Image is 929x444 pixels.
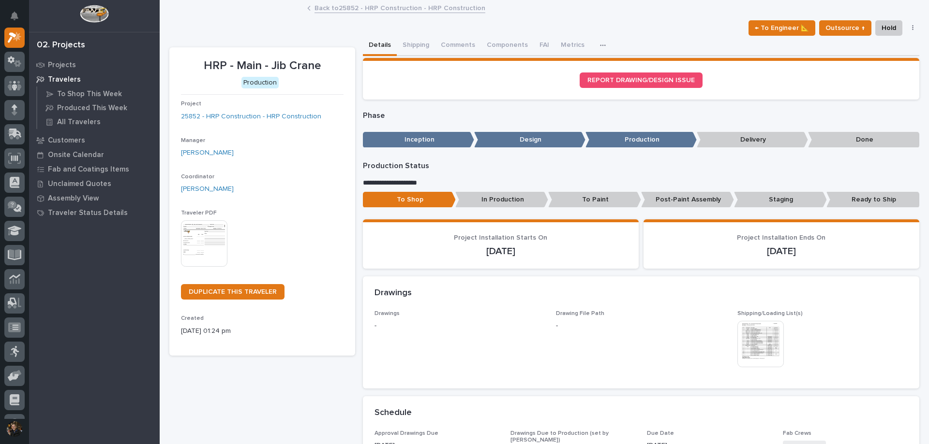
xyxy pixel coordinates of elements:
[48,165,129,174] p: Fab and Coatings Items
[587,77,695,84] span: REPORT DRAWING/DESIGN ISSUE
[580,72,703,88] a: REPORT DRAWING/DESIGN ISSUE
[755,22,809,34] span: ← To Engineer 📐
[80,5,108,23] img: Workspace Logo
[181,148,234,158] a: [PERSON_NAME]
[48,194,99,203] p: Assembly View
[48,136,85,145] p: Customers
[375,311,400,316] span: Drawings
[474,132,585,148] p: Design
[189,288,277,295] span: DUPLICATE THIS TRAVELER
[29,191,160,205] a: Assembly View
[12,12,25,27] div: Notifications
[585,132,697,148] p: Production
[181,326,344,336] p: [DATE] 01:24 pm
[181,174,214,180] span: Coordinator
[363,132,474,148] p: Inception
[29,133,160,147] a: Customers
[57,90,122,99] p: To Shop This Week
[29,72,160,86] a: Travelers
[455,192,548,208] p: In Production
[737,234,825,241] span: Project Installation Ends On
[548,192,641,208] p: To Paint
[363,161,920,171] p: Production Status
[315,2,485,13] a: Back to25852 - HRP Construction - HRP Construction
[57,118,101,127] p: All Travelers
[783,430,811,436] span: Fab Crews
[48,75,81,84] p: Travelers
[241,77,279,89] div: Production
[375,408,412,418] h2: Schedule
[48,209,128,217] p: Traveler Status Details
[435,36,481,56] button: Comments
[556,321,558,331] p: -
[181,59,344,73] p: HRP - Main - Jib Crane
[57,104,127,113] p: Produced This Week
[749,20,815,36] button: ← To Engineer 📐
[29,147,160,162] a: Onsite Calendar
[825,22,865,34] span: Outsource ↑
[4,419,25,439] button: users-avatar
[734,192,827,208] p: Staging
[375,245,627,257] p: [DATE]
[375,288,412,299] h2: Drawings
[363,111,920,120] p: Phase
[641,192,734,208] p: Post-Paint Assembly
[882,22,896,34] span: Hold
[556,311,604,316] span: Drawing File Path
[826,192,919,208] p: Ready to Ship
[37,101,160,115] a: Produced This Week
[37,87,160,100] a: To Shop This Week
[819,20,871,36] button: Outsource ↑
[181,112,321,122] a: 25852 - HRP Construction - HRP Construction
[534,36,555,56] button: FAI
[181,101,201,107] span: Project
[454,234,547,241] span: Project Installation Starts On
[37,40,85,51] div: 02. Projects
[48,61,76,70] p: Projects
[29,57,160,72] a: Projects
[363,192,456,208] p: To Shop
[181,210,217,216] span: Traveler PDF
[29,205,160,220] a: Traveler Status Details
[181,138,205,143] span: Manager
[555,36,590,56] button: Metrics
[397,36,435,56] button: Shipping
[29,176,160,191] a: Unclaimed Quotes
[37,115,160,129] a: All Travelers
[48,151,104,159] p: Onsite Calendar
[48,180,111,188] p: Unclaimed Quotes
[647,430,674,436] span: Due Date
[181,315,204,321] span: Created
[4,6,25,26] button: Notifications
[875,20,902,36] button: Hold
[481,36,534,56] button: Components
[375,430,438,436] span: Approval Drawings Due
[808,132,919,148] p: Done
[697,132,808,148] p: Delivery
[363,36,397,56] button: Details
[655,245,908,257] p: [DATE]
[737,311,803,316] span: Shipping/Loading List(s)
[181,184,234,194] a: [PERSON_NAME]
[29,162,160,176] a: Fab and Coatings Items
[510,430,609,443] span: Drawings Due to Production (set by [PERSON_NAME])
[375,321,544,331] p: -
[181,284,285,300] a: DUPLICATE THIS TRAVELER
